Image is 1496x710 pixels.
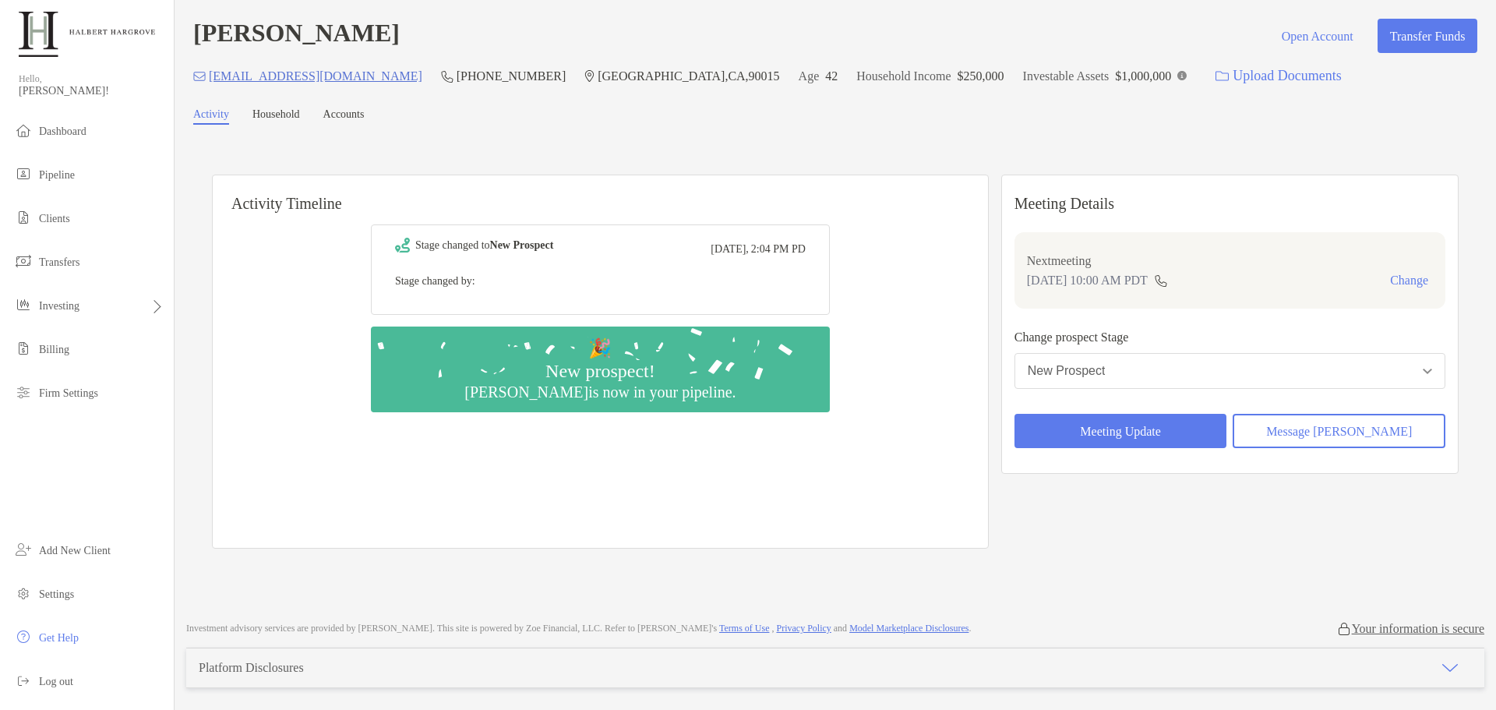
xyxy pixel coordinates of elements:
p: Age [799,66,820,86]
button: Change [1385,273,1433,288]
p: [EMAIL_ADDRESS][DOMAIN_NAME] [209,66,422,86]
img: firm-settings icon [14,383,33,401]
p: 42 [825,66,838,86]
img: Open dropdown arrow [1423,369,1432,374]
h6: Activity Timeline [213,175,988,213]
p: Investable Assets [1023,66,1110,86]
p: [DATE] 10:00 AM PDT [1027,270,1148,290]
a: Household [252,108,300,125]
img: get-help icon [14,627,33,646]
a: Model Marketplace Disclosures [849,623,969,634]
span: Transfers [39,256,79,268]
img: button icon [1215,71,1229,82]
span: [DATE], [711,243,749,256]
button: Meeting Update [1014,414,1227,448]
div: [PERSON_NAME] is now in your pipeline. [458,383,742,401]
img: billing icon [14,339,33,358]
img: logout icon [14,671,33,690]
p: Change prospect Stage [1014,327,1445,347]
span: Investing [39,300,79,312]
a: Activity [193,108,229,125]
img: Email Icon [193,72,206,81]
div: Platform Disclosures [199,661,304,675]
img: Event icon [395,238,410,253]
span: Settings [39,588,74,600]
img: icon arrow [1441,659,1459,677]
button: Open Account [1269,19,1365,53]
img: add_new_client icon [14,540,33,559]
img: investing icon [14,295,33,314]
span: Pipeline [39,169,75,181]
img: Confetti [371,327,830,399]
span: Dashboard [39,125,86,137]
img: pipeline icon [14,164,33,183]
img: Info Icon [1177,71,1187,80]
img: Zoe Logo [19,6,155,62]
span: Add New Client [39,545,111,556]
a: Accounts [323,108,365,125]
p: Household Income [856,66,951,86]
h4: [PERSON_NAME] [193,19,400,53]
span: Billing [39,344,69,355]
span: [PERSON_NAME]! [19,85,164,97]
p: Your information is secure [1352,621,1484,636]
img: settings icon [14,584,33,602]
button: New Prospect [1014,353,1445,389]
button: Transfer Funds [1378,19,1477,53]
div: New prospect! [539,360,662,383]
p: Next meeting [1027,251,1433,270]
img: Phone Icon [441,70,453,83]
img: Location Icon [584,70,595,83]
img: transfers icon [14,252,33,270]
p: [PHONE_NUMBER] [457,66,566,86]
img: dashboard icon [14,121,33,140]
p: $1,000,000 [1115,66,1171,86]
button: Message [PERSON_NAME] [1233,414,1445,448]
div: Stage changed to [415,239,553,252]
p: [GEOGRAPHIC_DATA] , CA , 90015 [598,66,779,86]
p: Meeting Details [1014,194,1445,214]
img: clients icon [14,208,33,227]
p: Investment advisory services are provided by [PERSON_NAME] . This site is powered by Zoe Financia... [186,623,971,634]
span: Clients [39,213,70,224]
p: Stage changed by: [395,271,806,291]
img: communication type [1154,274,1168,287]
span: 2:04 PM PD [751,243,806,256]
div: New Prospect [1028,364,1106,378]
p: $250,000 [958,66,1004,86]
b: New Prospect [490,239,554,251]
a: Privacy Policy [776,623,831,634]
span: Get Help [39,632,79,644]
a: Terms of Use [719,623,769,634]
span: Log out [39,676,73,687]
div: 🎉 [582,337,618,360]
a: Upload Documents [1205,59,1351,93]
span: Firm Settings [39,387,98,399]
